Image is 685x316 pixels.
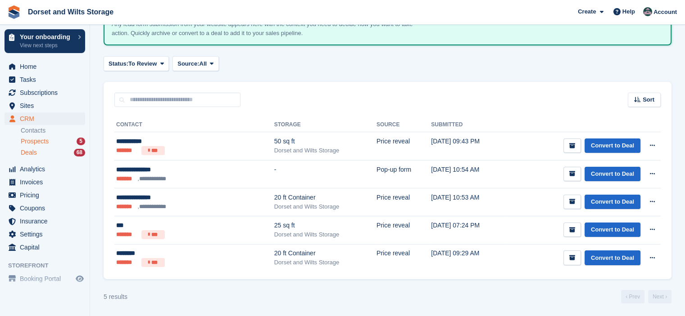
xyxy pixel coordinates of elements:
[648,290,671,303] a: Next
[5,176,85,188] a: menu
[114,118,274,132] th: Contact
[21,148,85,157] a: Deals 68
[274,160,377,188] td: -
[74,273,85,284] a: Preview store
[5,73,85,86] a: menu
[128,59,157,68] span: To Review
[172,56,219,71] button: Source: All
[20,34,73,40] p: Your onboarding
[20,228,74,240] span: Settings
[5,112,85,125] a: menu
[20,272,74,285] span: Booking Portal
[585,138,640,153] a: Convert to Deal
[20,86,74,99] span: Subscriptions
[20,163,74,175] span: Analytics
[20,202,74,214] span: Coupons
[104,292,127,302] div: 5 results
[20,189,74,201] span: Pricing
[5,29,85,53] a: Your onboarding View next steps
[431,244,508,272] td: [DATE] 09:29 AM
[621,290,644,303] a: Previous
[274,221,377,230] div: 25 sq ft
[274,230,377,239] div: Dorset and Wilts Storage
[21,148,37,157] span: Deals
[20,215,74,227] span: Insurance
[377,188,431,216] td: Price reveal
[585,223,640,237] a: Convert to Deal
[274,258,377,267] div: Dorset and Wilts Storage
[24,4,117,19] a: Dorset and Wilts Storage
[20,176,74,188] span: Invoices
[431,216,508,244] td: [DATE] 07:24 PM
[585,167,640,182] a: Convert to Deal
[619,290,673,303] nav: Page
[274,193,377,202] div: 20 ft Container
[653,8,677,17] span: Account
[377,118,431,132] th: Source
[622,7,635,16] span: Help
[643,7,652,16] img: Steph Chick
[200,59,207,68] span: All
[274,146,377,155] div: Dorset and Wilts Storage
[20,41,73,49] p: View next steps
[112,20,427,37] p: Any lead form submission from your website appears here with the context you need to decide how y...
[21,126,85,135] a: Contacts
[74,149,85,156] div: 68
[104,56,169,71] button: Status: To Review
[274,118,377,132] th: Storage
[274,202,377,211] div: Dorset and Wilts Storage
[77,138,85,145] div: 5
[274,249,377,258] div: 20 ft Container
[20,60,74,73] span: Home
[20,112,74,125] span: CRM
[109,59,128,68] span: Status:
[20,73,74,86] span: Tasks
[431,132,508,160] td: [DATE] 09:43 PM
[5,60,85,73] a: menu
[5,272,85,285] a: menu
[5,202,85,214] a: menu
[431,160,508,188] td: [DATE] 10:54 AM
[5,241,85,254] a: menu
[578,7,596,16] span: Create
[21,137,85,146] a: Prospects 5
[21,137,49,146] span: Prospects
[274,137,377,146] div: 50 sq ft
[5,99,85,112] a: menu
[5,189,85,201] a: menu
[377,132,431,160] td: Price reveal
[20,99,74,112] span: Sites
[5,215,85,227] a: menu
[7,5,21,19] img: stora-icon-8386f47178a22dfd0bd8f6a31ec36ba5ce8667c1dd55bd0f319d3a0aa187defe.svg
[377,160,431,188] td: Pop-up form
[585,250,640,265] a: Convert to Deal
[5,163,85,175] a: menu
[8,261,90,270] span: Storefront
[377,216,431,244] td: Price reveal
[643,95,654,104] span: Sort
[377,244,431,272] td: Price reveal
[431,118,508,132] th: Submitted
[20,241,74,254] span: Capital
[5,228,85,240] a: menu
[177,59,199,68] span: Source:
[431,188,508,216] td: [DATE] 10:53 AM
[5,86,85,99] a: menu
[585,195,640,209] a: Convert to Deal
